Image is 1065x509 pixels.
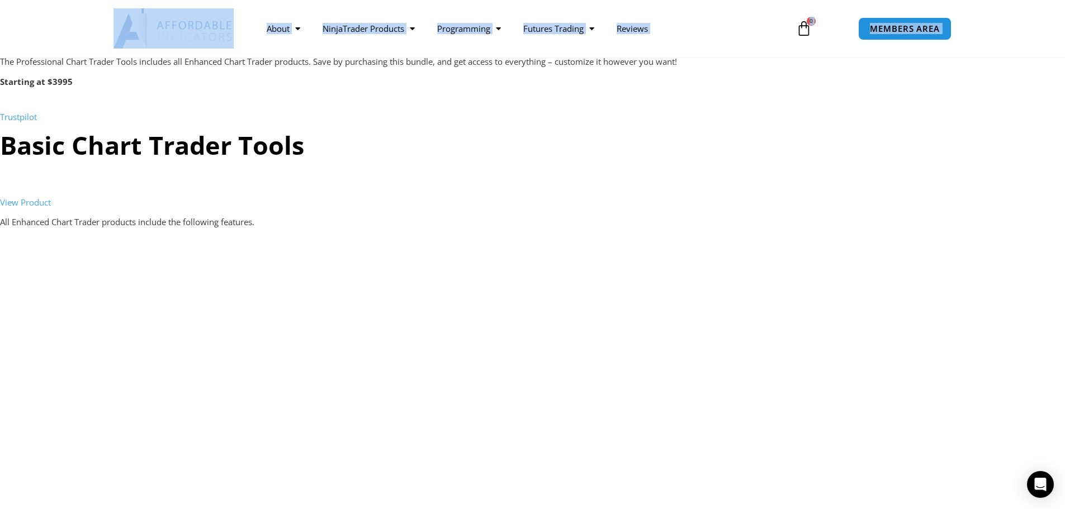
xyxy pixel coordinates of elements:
[311,16,426,41] a: NinjaTrader Products
[807,17,816,26] span: 0
[255,16,311,41] a: About
[779,12,829,45] a: 0
[255,16,783,41] nav: Menu
[1027,471,1054,498] div: Open Intercom Messenger
[605,16,659,41] a: Reviews
[870,25,940,33] span: MEMBERS AREA
[512,16,605,41] a: Futures Trading
[426,16,512,41] a: Programming
[113,8,234,49] img: LogoAI | Affordable Indicators – NinjaTrader
[858,17,952,40] a: MEMBERS AREA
